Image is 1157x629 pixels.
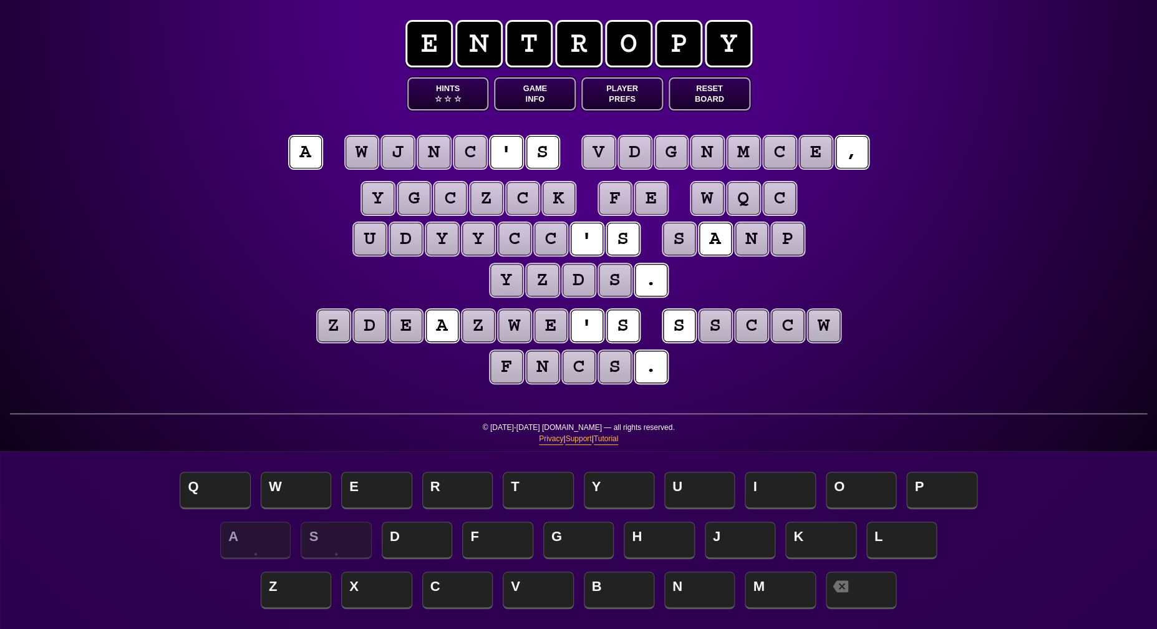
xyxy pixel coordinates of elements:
[341,472,412,509] span: E
[555,20,603,67] span: r
[398,182,430,215] puzzle-tile: g
[498,223,531,255] puzzle-tile: c
[526,264,559,296] puzzle-tile: z
[362,182,394,215] puzzle-tile: y
[462,522,533,559] span: F
[705,20,752,67] span: y
[619,136,651,168] puzzle-tile: d
[583,136,615,168] puzzle-tile: v
[422,572,493,609] span: C
[691,182,724,215] puzzle-tile: w
[444,94,452,104] span: ☆
[490,351,523,383] puzzle-tile: f
[727,182,760,215] puzzle-tile: q
[655,20,702,67] span: p
[453,94,461,104] span: ☆
[462,310,495,342] puzzle-tile: z
[354,223,386,255] puzzle-tile: u
[526,351,559,383] puzzle-tile: n
[470,182,503,215] puzzle-tile: z
[10,422,1147,452] p: © [DATE]-[DATE] [DOMAIN_NAME] — all rights reserved. | |
[563,264,595,296] puzzle-tile: d
[763,136,796,168] puzzle-tile: c
[426,310,458,342] puzzle-tile: a
[826,472,896,509] span: O
[390,223,422,255] puzzle-tile: d
[669,77,750,110] button: ResetBoard
[454,136,487,168] puzzle-tile: c
[535,310,567,342] puzzle-tile: e
[422,472,493,509] span: R
[599,182,631,215] puzzle-tile: f
[180,472,250,509] span: Q
[407,77,489,110] button: Hints☆ ☆ ☆
[607,223,639,255] puzzle-tile: s
[745,572,815,609] span: M
[800,136,832,168] puzzle-tile: e
[735,310,768,342] puzzle-tile: c
[426,223,458,255] puzzle-tile: y
[605,20,652,67] span: o
[571,223,603,255] puzzle-tile: '
[663,223,695,255] puzzle-tile: s
[405,20,453,67] span: e
[261,472,331,509] span: W
[346,136,378,168] puzzle-tile: w
[772,310,804,342] puzzle-tile: c
[261,572,331,609] span: Z
[490,264,523,296] puzzle-tile: y
[699,310,732,342] puzzle-tile: s
[503,472,573,509] span: T
[526,136,559,168] puzzle-tile: s
[455,20,503,67] span: n
[906,472,977,509] span: P
[505,20,553,67] span: t
[745,472,815,509] span: I
[289,136,322,168] puzzle-tile: a
[808,310,840,342] puzzle-tile: w
[535,223,567,255] puzzle-tile: c
[664,572,735,609] span: N
[434,182,467,215] puzzle-tile: c
[599,351,631,383] puzzle-tile: s
[599,264,631,296] puzzle-tile: s
[727,136,760,168] puzzle-tile: m
[866,522,937,559] span: L
[503,572,573,609] span: V
[543,522,614,559] span: G
[506,182,539,215] puzzle-tile: c
[462,223,495,255] puzzle-tile: y
[705,522,775,559] span: J
[624,522,694,559] span: H
[382,136,414,168] puzzle-tile: j
[498,310,531,342] puzzle-tile: w
[301,522,371,559] span: S
[434,94,442,104] span: ☆
[607,310,639,342] puzzle-tile: s
[494,77,576,110] button: GameInfo
[663,310,695,342] puzzle-tile: s
[317,310,350,342] puzzle-tile: z
[354,310,386,342] puzzle-tile: d
[691,136,724,168] puzzle-tile: n
[584,472,654,509] span: Y
[382,522,452,559] span: D
[220,522,291,559] span: A
[418,136,450,168] puzzle-tile: n
[563,351,595,383] puzzle-tile: c
[735,223,768,255] puzzle-tile: n
[635,351,667,383] puzzle-tile: .
[699,223,732,255] puzzle-tile: a
[655,136,687,168] puzzle-tile: g
[543,182,575,215] puzzle-tile: k
[390,310,422,342] puzzle-tile: e
[490,136,523,168] puzzle-tile: '
[635,182,667,215] puzzle-tile: e
[635,264,667,296] puzzle-tile: .
[836,136,868,168] puzzle-tile: ,
[539,433,563,445] a: Privacy
[772,223,804,255] puzzle-tile: p
[581,77,663,110] button: PlayerPrefs
[584,572,654,609] span: B
[565,433,591,445] a: Support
